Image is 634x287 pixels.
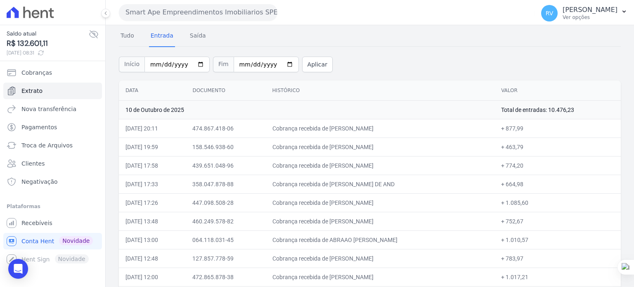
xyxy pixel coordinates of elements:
[119,193,186,212] td: [DATE] 17:26
[119,81,186,101] th: Data
[266,193,495,212] td: Cobrança recebida de [PERSON_NAME]
[3,173,102,190] a: Negativação
[563,6,617,14] p: [PERSON_NAME]
[266,268,495,286] td: Cobrança recebida de [PERSON_NAME]
[3,101,102,117] a: Nova transferência
[494,212,621,230] td: + 752,67
[266,230,495,249] td: Cobrança recebida de ABRAAO [PERSON_NAME]
[266,156,495,175] td: Cobrança recebida de [PERSON_NAME]
[546,10,554,16] span: RV
[266,249,495,268] td: Cobrança recebida de [PERSON_NAME]
[3,119,102,135] a: Pagamentos
[3,215,102,231] a: Recebíveis
[21,219,52,227] span: Recebíveis
[186,212,265,230] td: 460.249.578-82
[266,119,495,138] td: Cobrança recebida de [PERSON_NAME]
[3,155,102,172] a: Clientes
[494,230,621,249] td: + 1.010,57
[119,138,186,156] td: [DATE] 19:59
[119,156,186,175] td: [DATE] 17:58
[186,230,265,249] td: 064.118.031-45
[494,138,621,156] td: + 463,79
[7,202,99,211] div: Plataformas
[302,57,333,72] button: Aplicar
[494,193,621,212] td: + 1.085,60
[266,138,495,156] td: Cobrança recebida de [PERSON_NAME]
[7,29,89,38] span: Saldo atual
[186,81,265,101] th: Documento
[266,175,495,193] td: Cobrança recebida de [PERSON_NAME] DE AND
[21,69,52,77] span: Cobranças
[119,212,186,230] td: [DATE] 13:48
[119,249,186,268] td: [DATE] 12:48
[21,141,73,149] span: Troca de Arquivos
[119,119,186,138] td: [DATE] 20:11
[21,159,45,168] span: Clientes
[3,137,102,154] a: Troca de Arquivos
[186,249,265,268] td: 127.857.778-59
[119,230,186,249] td: [DATE] 13:00
[21,105,76,113] span: Nova transferência
[3,64,102,81] a: Cobranças
[119,26,136,47] a: Tudo
[563,14,617,21] p: Ver opções
[149,26,175,47] a: Entrada
[186,156,265,175] td: 439.651.048-96
[494,249,621,268] td: + 783,97
[186,193,265,212] td: 447.098.508-28
[21,178,58,186] span: Negativação
[21,237,54,245] span: Conta Hent
[119,268,186,286] td: [DATE] 12:00
[7,64,99,268] nav: Sidebar
[213,57,234,72] span: Fim
[21,87,43,95] span: Extrato
[494,119,621,138] td: + 877,99
[188,26,208,47] a: Saída
[186,138,265,156] td: 158.546.938-60
[186,268,265,286] td: 472.865.878-38
[119,175,186,193] td: [DATE] 17:33
[494,268,621,286] td: + 1.017,21
[186,175,265,193] td: 358.047.878-88
[7,38,89,49] span: R$ 132.601,11
[7,49,89,57] span: [DATE] 08:31
[494,100,621,119] td: Total de entradas: 10.476,23
[119,57,144,72] span: Início
[119,100,494,119] td: 10 de Outubro de 2025
[494,81,621,101] th: Valor
[494,156,621,175] td: + 774,20
[186,119,265,138] td: 474.867.418-06
[266,81,495,101] th: Histórico
[8,259,28,279] div: Open Intercom Messenger
[119,4,277,21] button: Smart Ape Empreendimentos Imobiliarios SPE LTDA
[535,2,634,25] button: RV [PERSON_NAME] Ver opções
[494,175,621,193] td: + 664,98
[266,212,495,230] td: Cobrança recebida de [PERSON_NAME]
[3,233,102,249] a: Conta Hent Novidade
[21,123,57,131] span: Pagamentos
[3,83,102,99] a: Extrato
[59,236,93,245] span: Novidade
